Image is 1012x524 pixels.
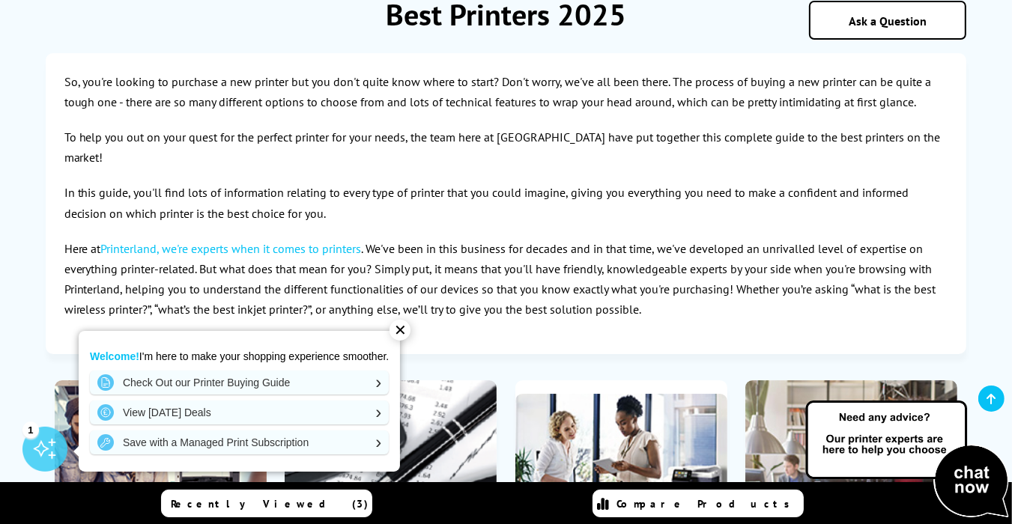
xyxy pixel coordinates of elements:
p: In this guide, you'll find lots of information relating to every type of printer that you could i... [64,183,948,223]
p: I'm here to make your shopping experience smoother. [90,350,389,363]
div: ✕ [390,320,410,341]
a: Printerland, we're experts when it comes to printers [101,241,362,256]
span: Compare Products [617,497,799,511]
p: To help you out on your quest for the perfect printer for your needs, the team here at [GEOGRAPHI... [64,127,948,168]
a: Recently Viewed (3) [161,490,372,517]
img: Open Live Chat window [802,398,1012,521]
a: Save with a Managed Print Subscription [90,430,389,454]
p: Here at . We've been in this business for decades and in that time, we've developed an unrivalled... [64,239,948,320]
a: Ask a Question [849,13,927,28]
div: 1 [22,421,39,438]
a: Check Out our Printer Buying Guide [90,371,389,394]
strong: Welcome! [90,350,139,362]
a: Compare Products [593,490,804,517]
p: So, you're looking to purchase a new printer but you don't quite know where to start? Don't worry... [64,72,948,112]
a: View [DATE] Deals [90,400,389,424]
span: Recently Viewed (3) [172,497,369,511]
